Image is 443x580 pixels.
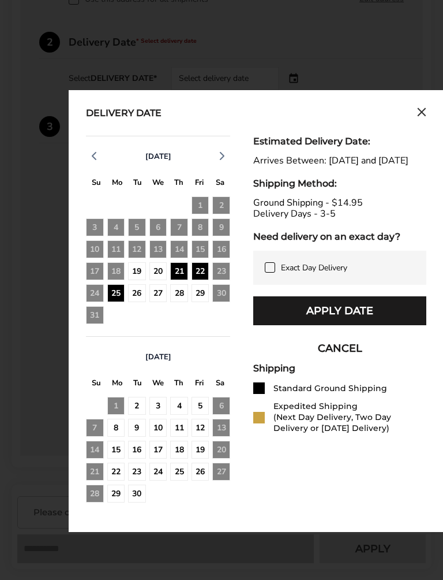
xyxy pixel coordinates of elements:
[148,175,168,193] div: W
[209,175,230,193] div: S
[148,375,168,393] div: W
[253,334,426,363] button: CANCEL
[417,107,426,120] button: Close calendar
[145,151,171,162] span: [DATE]
[107,375,127,393] div: M
[127,175,148,193] div: T
[145,352,171,362] span: [DATE]
[209,375,230,393] div: S
[273,383,387,394] div: Standard Ground Shipping
[141,151,176,162] button: [DATE]
[253,155,426,166] div: Arrives Between: [DATE] and [DATE]
[86,175,107,193] div: S
[86,107,162,120] div: Delivery Date
[127,375,148,393] div: T
[189,375,210,393] div: F
[107,175,127,193] div: M
[253,136,426,147] div: Estimated Delivery Date:
[253,231,426,242] div: Need delivery on an exact day?
[168,175,189,193] div: T
[141,352,176,362] button: [DATE]
[281,262,347,273] span: Exact Day Delivery
[168,375,189,393] div: T
[86,375,107,393] div: S
[253,296,426,325] button: Apply Date
[273,401,426,434] div: Expedited Shipping (Next Day Delivery, Two Day Delivery or [DATE] Delivery)
[253,363,426,374] div: Shipping
[253,198,426,220] div: Ground Shipping - $14.95 Delivery Days - 3-5
[189,175,210,193] div: F
[253,178,426,189] div: Shipping Method:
